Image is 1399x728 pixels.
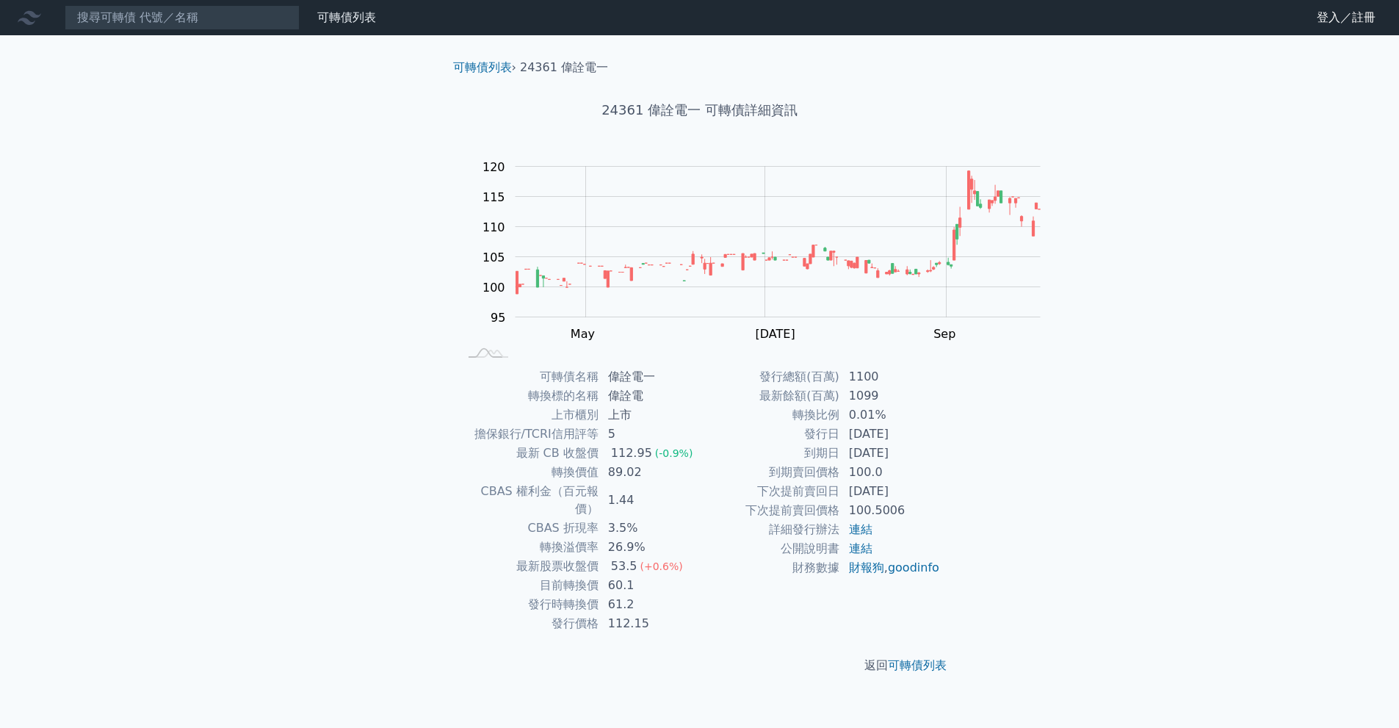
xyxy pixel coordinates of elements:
td: 上市 [599,406,700,425]
td: CBAS 折現率 [459,519,599,538]
td: , [840,558,941,577]
td: 下次提前賣回日 [700,482,840,501]
div: 53.5 [608,558,640,575]
h1: 24361 偉詮電一 可轉債詳細資訊 [441,100,958,120]
td: 轉換價值 [459,463,599,482]
p: 返回 [441,657,958,674]
td: 89.02 [599,463,700,482]
td: 112.15 [599,614,700,633]
tspan: Sep [933,327,955,341]
a: 可轉債列表 [888,658,947,672]
td: 1100 [840,367,941,386]
tspan: 100 [482,281,505,295]
a: goodinfo [888,561,939,574]
a: 連結 [849,541,872,555]
td: 上市櫃別 [459,406,599,425]
td: 偉詮電一 [599,367,700,386]
td: 擔保銀行/TCRI信用評等 [459,425,599,444]
td: 61.2 [599,595,700,614]
td: 最新股票收盤價 [459,557,599,576]
td: 1099 [840,386,941,406]
g: Series [516,170,1040,294]
td: 下次提前賣回價格 [700,501,840,520]
td: 到期賣回價格 [700,463,840,482]
td: [DATE] [840,425,941,444]
td: 轉換比例 [700,406,840,425]
td: 發行時轉換價 [459,595,599,614]
span: (+0.6%) [640,561,682,572]
li: 24361 偉詮電一 [520,59,608,76]
td: 發行價格 [459,614,599,633]
td: [DATE] [840,482,941,501]
td: 100.0 [840,463,941,482]
input: 搜尋可轉債 代號／名稱 [65,5,300,30]
td: 3.5% [599,519,700,538]
td: 可轉債名稱 [459,367,599,386]
tspan: 120 [482,160,505,174]
td: 詳細發行辦法 [700,520,840,539]
li: › [453,59,516,76]
tspan: May [571,327,595,341]
td: 到期日 [700,444,840,463]
a: 登入／註冊 [1305,6,1387,29]
td: 0.01% [840,406,941,425]
td: 26.9% [599,538,700,557]
td: 目前轉換價 [459,576,599,595]
tspan: 105 [482,251,505,264]
td: 1.44 [599,482,700,519]
div: 112.95 [608,444,655,462]
g: Chart [475,160,1063,372]
td: 發行日 [700,425,840,444]
span: (-0.9%) [655,447,693,459]
tspan: 110 [482,220,505,234]
a: 連結 [849,522,872,536]
a: 可轉債列表 [317,10,376,24]
td: 轉換標的名稱 [459,386,599,406]
tspan: [DATE] [756,327,795,341]
td: 60.1 [599,576,700,595]
td: 財務數據 [700,558,840,577]
td: 最新 CB 收盤價 [459,444,599,463]
td: 公開說明書 [700,539,840,558]
tspan: 115 [482,190,505,204]
a: 可轉債列表 [453,60,512,74]
td: CBAS 權利金（百元報價） [459,482,599,519]
td: 100.5006 [840,501,941,520]
td: [DATE] [840,444,941,463]
td: 最新餘額(百萬) [700,386,840,406]
td: 轉換溢價率 [459,538,599,557]
td: 5 [599,425,700,444]
tspan: 95 [491,311,505,325]
td: 偉詮電 [599,386,700,406]
a: 財報狗 [849,561,884,574]
td: 發行總額(百萬) [700,367,840,386]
